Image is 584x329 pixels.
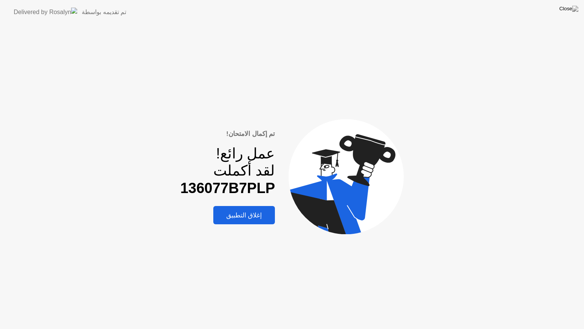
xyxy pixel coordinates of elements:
[82,8,126,17] div: تم تقديمه بواسطة
[216,211,273,219] div: إغلاق التطبيق
[14,8,77,16] img: Delivered by Rosalyn
[213,206,275,224] button: إغلاق التطبيق
[180,145,275,197] div: عمل رائع! لقد أكملت
[180,129,275,139] div: تم إكمال الامتحان!
[180,180,275,196] b: 136077B7PLP
[559,6,578,12] img: Close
